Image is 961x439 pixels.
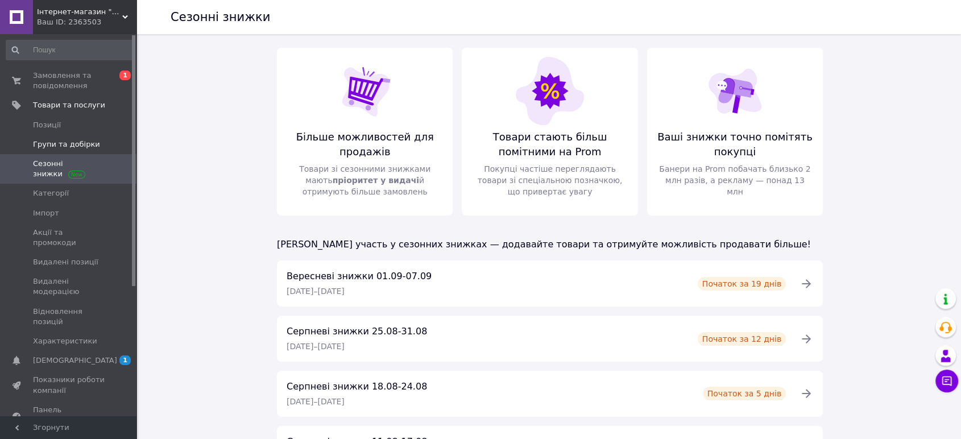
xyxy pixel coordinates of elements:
[33,405,105,425] span: Панель управління
[33,307,105,327] span: Відновлення позицій
[656,130,814,159] span: Ваші знижки точно помітять покупці
[333,176,419,185] span: пріоритет у видачі
[287,326,427,337] span: Серпневі знижки 25.08-31.08
[287,381,427,392] span: Серпневі знижки 18.08-24.08
[33,375,105,395] span: Показники роботи компанії
[33,159,105,179] span: Сезонні знижки
[33,139,100,150] span: Групи та добірки
[33,257,98,267] span: Видалені позиції
[277,260,823,307] a: Вересневі знижки 01.09-07.09[DATE]–[DATE]Початок за 19 днів
[287,342,345,351] span: [DATE] – [DATE]
[6,40,134,60] input: Пошук
[33,276,105,297] span: Видалені модерацією
[37,17,136,27] div: Ваш ID: 2363503
[171,10,270,24] h1: Сезонні знижки
[37,7,122,17] span: Інтернет-магазин "Beast"
[286,130,444,159] span: Більше можливостей для продажів
[33,227,105,248] span: Акції та промокоди
[935,370,958,392] button: Чат з покупцем
[287,271,432,281] span: Вересневі знижки 01.09-07.09
[277,239,811,250] span: [PERSON_NAME] участь у сезонних знижках — додавайте товари та отримуйте можливість продавати більше!
[33,336,97,346] span: Характеристики
[287,397,345,406] span: [DATE] – [DATE]
[33,120,61,130] span: Позиції
[33,355,117,366] span: [DEMOGRAPHIC_DATA]
[656,163,814,197] span: Банери на Prom побачать близько 2 млн разів, а рекламу — понад 13 млн
[33,71,105,91] span: Замовлення та повідомлення
[286,163,444,197] span: Товари зі сезонними знижками мають й отримують більше замовлень
[702,278,781,289] span: Початок за 19 днів
[287,287,345,296] span: [DATE] – [DATE]
[702,333,781,345] span: Початок за 12 днів
[471,130,628,159] span: Товари стають більш помітними на Prom
[277,316,823,362] a: Серпневі знижки 25.08-31.08[DATE]–[DATE]Початок за 12 днів
[33,208,59,218] span: Імпорт
[707,388,781,399] span: Початок за 5 днів
[119,355,131,365] span: 1
[33,188,69,198] span: Категорії
[277,371,823,417] a: Серпневі знижки 18.08-24.08[DATE]–[DATE]Початок за 5 днів
[33,100,105,110] span: Товари та послуги
[119,71,131,80] span: 1
[471,163,628,197] span: Покупці частіше переглядають товари зі спеціальною позначкою, що привертає увагу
